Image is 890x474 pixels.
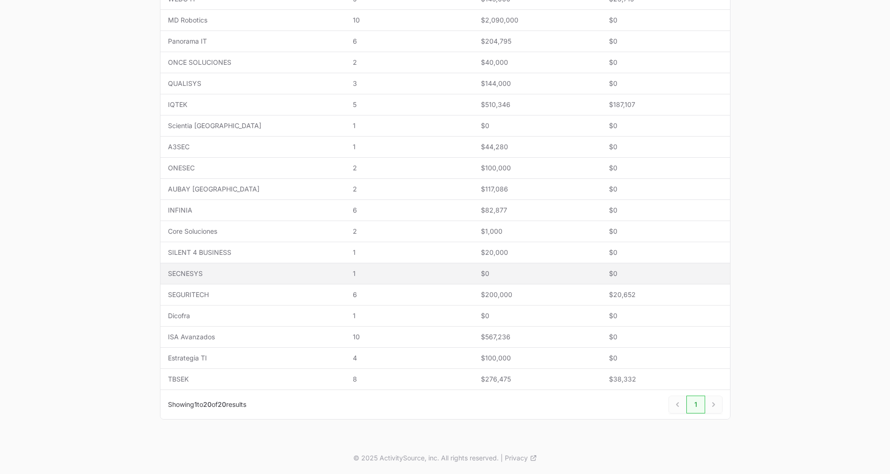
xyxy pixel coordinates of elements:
[168,100,338,109] span: IQTEK
[168,163,338,173] span: ONESEC
[481,184,594,194] span: $117,086
[609,227,722,236] span: $0
[168,400,246,409] p: Showing to of results
[609,206,722,215] span: $0
[168,121,338,130] span: Scientia [GEOGRAPHIC_DATA]
[168,227,338,236] span: Core Soluciones
[168,375,338,384] span: TBSEK
[609,353,722,363] span: $0
[609,290,722,299] span: $20,652
[481,121,594,130] span: $0
[481,290,594,299] span: $200,000
[481,311,594,321] span: $0
[609,79,722,88] span: $0
[168,206,338,215] span: INFINIA
[609,100,722,109] span: $187,107
[353,100,466,109] span: 5
[609,58,722,67] span: $0
[168,79,338,88] span: QUALISYS
[609,142,722,152] span: $0
[481,206,594,215] span: $82,877
[609,248,722,257] span: $0
[609,121,722,130] span: $0
[505,453,537,463] a: Privacy
[168,311,338,321] span: Dicofra
[609,163,722,173] span: $0
[481,227,594,236] span: $1,000
[481,269,594,278] span: $0
[481,353,594,363] span: $100,000
[481,142,594,152] span: $44,280
[609,311,722,321] span: $0
[168,15,338,25] span: MD Robotics
[686,396,705,413] a: 1
[353,142,466,152] span: 1
[609,332,722,342] span: $0
[481,37,594,46] span: $204,795
[481,332,594,342] span: $567,236
[609,375,722,384] span: $38,332
[353,58,466,67] span: 2
[501,453,503,463] span: |
[168,37,338,46] span: Panorama IT
[218,400,226,408] span: 20
[353,353,466,363] span: 4
[353,375,466,384] span: 8
[609,269,722,278] span: $0
[353,15,466,25] span: 10
[353,248,466,257] span: 1
[168,184,338,194] span: AUBAY [GEOGRAPHIC_DATA]
[353,311,466,321] span: 1
[353,206,466,215] span: 6
[353,163,466,173] span: 2
[353,269,466,278] span: 1
[203,400,212,408] span: 20
[353,79,466,88] span: 3
[353,227,466,236] span: 2
[353,453,499,463] p: © 2025 ActivitySource, inc. All rights reserved.
[481,163,594,173] span: $100,000
[481,58,594,67] span: $40,000
[353,121,466,130] span: 1
[353,290,466,299] span: 6
[609,15,722,25] span: $0
[168,142,338,152] span: A3SEC
[353,332,466,342] span: 10
[481,100,594,109] span: $510,346
[168,353,338,363] span: Estrategia TI
[194,400,197,408] span: 1
[609,37,722,46] span: $0
[168,332,338,342] span: ISA Avanzados
[168,248,338,257] span: SILENT 4 BUSINESS
[168,58,338,67] span: ONCE SOLUCIONES
[168,290,338,299] span: SEGURITECH
[353,37,466,46] span: 6
[609,184,722,194] span: $0
[168,269,338,278] span: SECNESYS
[353,184,466,194] span: 2
[481,79,594,88] span: $144,000
[481,375,594,384] span: $276,475
[481,15,594,25] span: $2,090,000
[481,248,594,257] span: $20,000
